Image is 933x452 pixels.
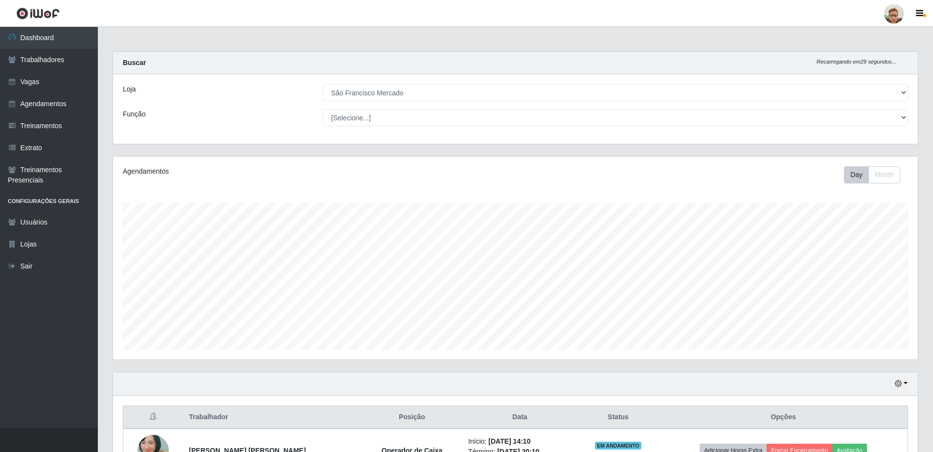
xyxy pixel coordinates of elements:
div: Toolbar with button groups [844,166,908,183]
th: Trabalhador [183,406,362,429]
li: Início: [468,436,571,447]
th: Opções [659,406,908,429]
th: Posição [362,406,462,429]
i: Recarregando em 29 segundos... [817,59,896,65]
label: Função [123,109,146,119]
th: Data [462,406,577,429]
div: First group [844,166,900,183]
span: EM ANDAMENTO [595,442,641,450]
div: Agendamentos [123,166,441,177]
th: Status [577,406,659,429]
button: Month [868,166,900,183]
strong: Buscar [123,59,146,67]
img: CoreUI Logo [16,7,60,20]
button: Day [844,166,869,183]
time: [DATE] 14:10 [488,437,530,445]
label: Loja [123,84,136,94]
